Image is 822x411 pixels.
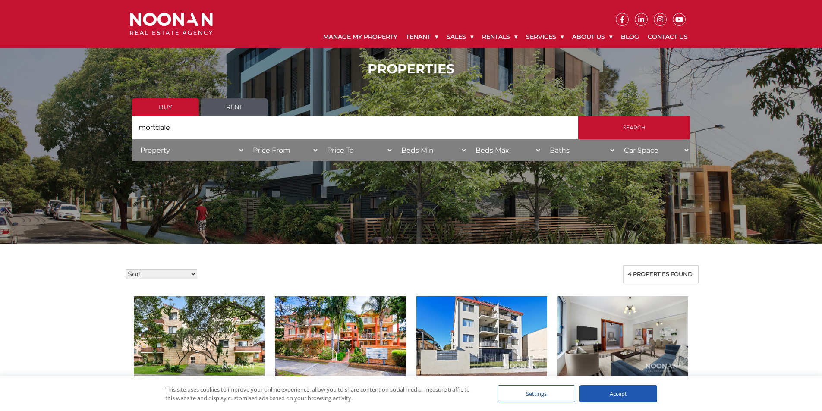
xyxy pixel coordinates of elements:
a: Buy [132,98,199,116]
a: Tenant [402,26,442,48]
div: Accept [579,385,657,402]
input: Search [578,116,690,139]
h1: PROPERTIES [132,61,690,77]
img: Noonan Real Estate Agency [130,13,213,35]
a: Rent [201,98,268,116]
a: Manage My Property [319,26,402,48]
div: This site uses cookies to improve your online experience, allow you to share content on social me... [165,385,480,402]
a: Blog [617,26,643,48]
a: Sales [442,26,478,48]
select: Sort Listings [126,269,197,279]
a: Contact Us [643,26,692,48]
div: Settings [498,385,575,402]
div: 4 properties found. [623,265,699,283]
a: Rentals [478,26,522,48]
input: Search by suburb, postcode or area [132,116,578,139]
a: Services [522,26,568,48]
a: About Us [568,26,617,48]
